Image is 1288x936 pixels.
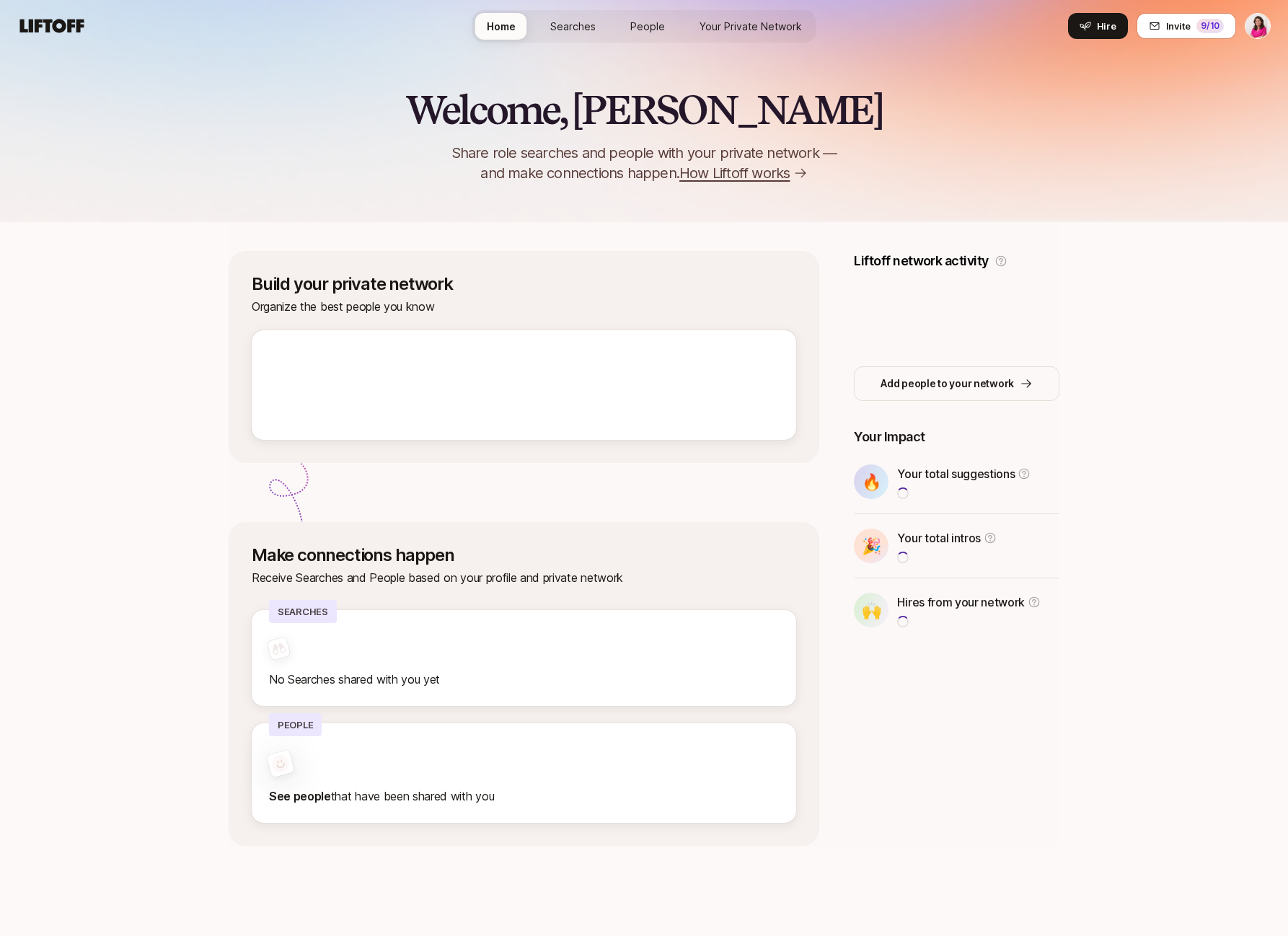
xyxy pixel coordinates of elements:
[881,375,1014,392] p: Add people to your network
[269,787,779,805] p: that have been shared with you
[252,297,796,316] p: Organize the best people you know
[270,753,291,774] img: default-avatar.svg
[1245,14,1270,38] img: Emma Frane
[252,568,796,587] p: Receive Searches and People based on your profile and private network
[269,713,322,736] p: People
[854,366,1059,401] button: Add people to your network
[1097,19,1116,33] span: Hire
[539,13,607,40] a: Searches
[854,251,988,271] p: Liftoff network activity
[1245,13,1271,39] button: Emma Frane
[897,593,1025,612] p: Hires from your network
[269,600,337,623] p: Searches
[679,163,807,183] a: How Liftoff works
[688,13,813,40] a: Your Private Network
[1137,13,1236,39] button: Invite9/10
[630,19,665,34] span: People
[1068,13,1128,39] button: Hire
[405,88,883,131] h2: Welcome, [PERSON_NAME]
[269,672,440,686] span: No Searches shared with you yet
[619,13,676,40] a: People
[487,19,516,34] span: Home
[700,19,802,34] span: Your Private Network
[854,427,1059,447] p: Your Impact
[428,143,860,183] p: Share role searches and people with your private network — and make connections happen.
[252,274,796,294] p: Build your private network
[854,529,888,563] div: 🎉
[550,19,596,34] span: Searches
[897,464,1015,483] p: Your total suggestions
[897,529,981,547] p: Your total intros
[252,545,796,565] p: Make connections happen
[854,593,888,627] div: 🙌
[679,163,790,183] span: How Liftoff works
[1196,19,1224,33] div: 9 /10
[269,789,331,803] strong: See people
[1166,19,1191,33] span: Invite
[475,13,527,40] a: Home
[854,464,888,499] div: 🔥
